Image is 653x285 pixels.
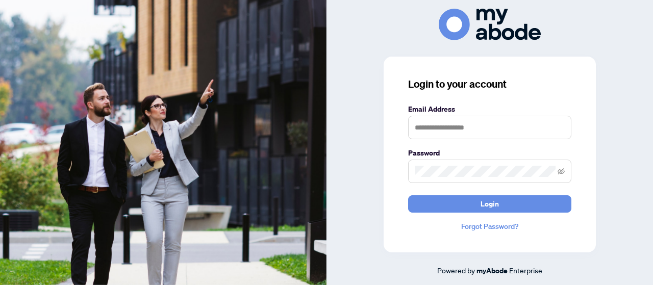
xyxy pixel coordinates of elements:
img: ma-logo [439,9,541,40]
label: Email Address [408,103,571,115]
a: myAbode [476,265,508,276]
a: Forgot Password? [408,221,571,232]
span: Powered by [437,266,475,275]
button: Login [408,195,571,213]
span: eye-invisible [558,168,565,175]
span: Enterprise [509,266,542,275]
h3: Login to your account [408,77,571,91]
span: Login [481,196,499,212]
label: Password [408,147,571,159]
